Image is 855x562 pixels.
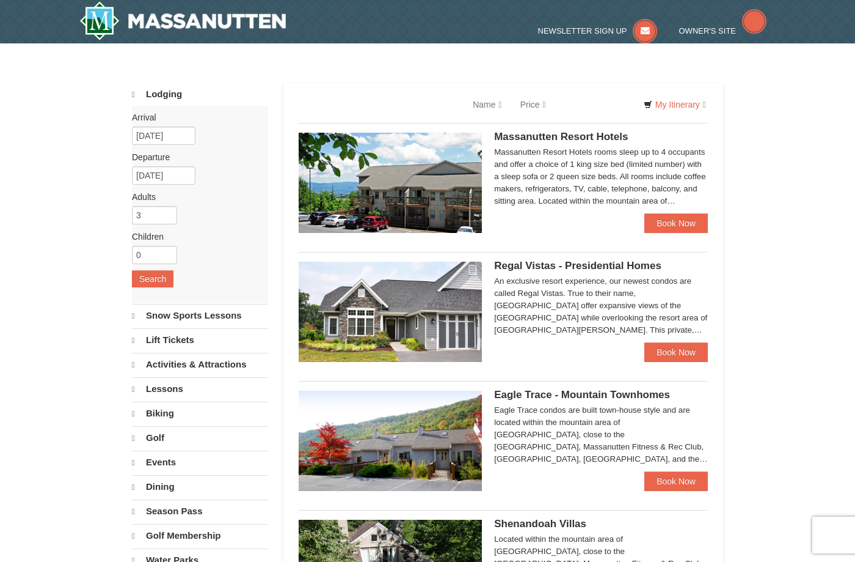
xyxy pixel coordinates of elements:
label: Adults [132,191,259,203]
a: Golf [132,426,268,449]
span: Shenandoah Villas [494,518,586,530]
a: Lift Tickets [132,328,268,352]
a: Golf Membership [132,524,268,547]
a: Book Now [644,471,708,491]
label: Arrival [132,111,259,124]
img: Massanutten Resort Logo [79,1,286,40]
a: Price [511,92,555,117]
img: 19218991-1-902409a9.jpg [299,262,482,362]
a: Activities & Attractions [132,353,268,376]
span: Owner's Site [679,26,737,35]
label: Children [132,231,259,243]
span: Newsletter Sign Up [538,26,627,35]
a: Lessons [132,377,268,401]
a: Biking [132,402,268,425]
div: Massanutten Resort Hotels rooms sleep up to 4 occupants and offer a choice of 1 king size bed (li... [494,146,708,207]
a: Massanutten Resort [79,1,286,40]
span: Regal Vistas - Presidential Homes [494,260,661,272]
a: My Itinerary [636,95,714,114]
button: Search [132,270,173,287]
a: Season Pass [132,500,268,523]
a: Newsletter Sign Up [538,26,658,35]
a: Snow Sports Lessons [132,304,268,327]
img: 19218983-1-9b289e55.jpg [299,391,482,491]
a: Dining [132,475,268,498]
img: 19219026-1-e3b4ac8e.jpg [299,133,482,233]
div: Eagle Trace condos are built town-house style and are located within the mountain area of [GEOGRA... [494,404,708,465]
a: Owner's Site [679,26,767,35]
a: Name [464,92,511,117]
span: Eagle Trace - Mountain Townhomes [494,389,670,401]
a: Events [132,451,268,474]
a: Lodging [132,83,268,106]
div: An exclusive resort experience, our newest condos are called Regal Vistas. True to their name, [G... [494,275,708,336]
span: Massanutten Resort Hotels [494,131,628,142]
a: Book Now [644,213,708,233]
label: Departure [132,151,259,163]
a: Book Now [644,342,708,362]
